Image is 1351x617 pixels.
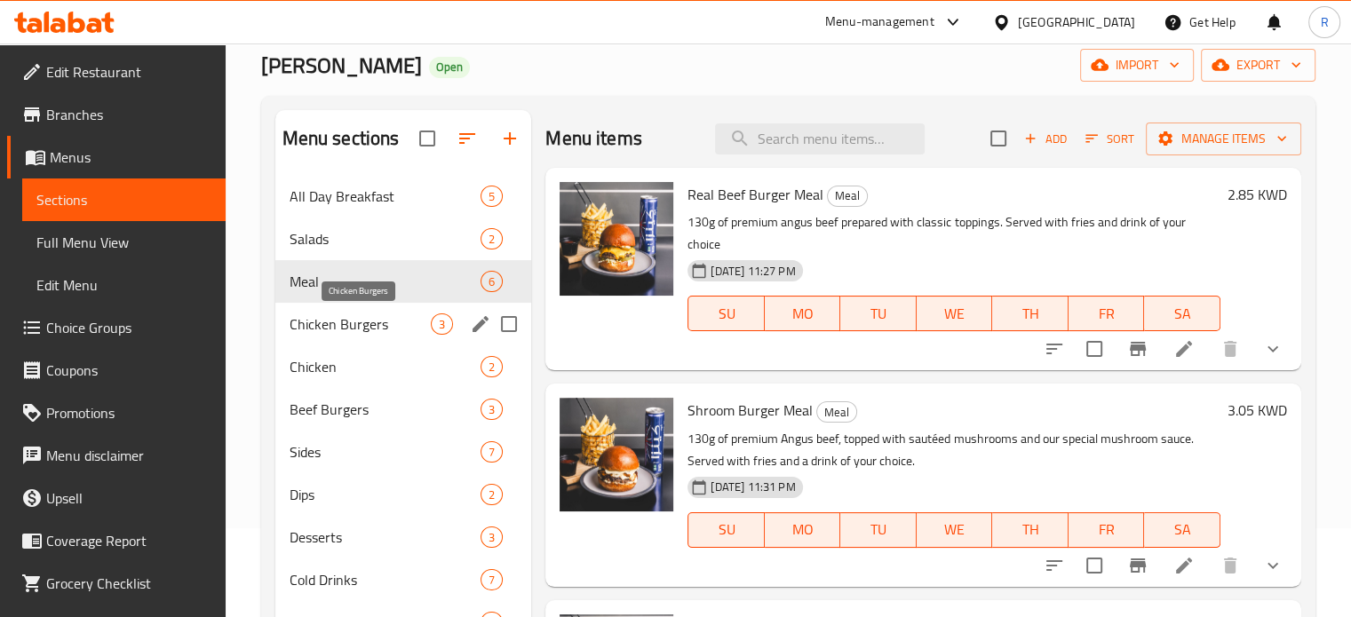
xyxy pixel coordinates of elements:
span: 3 [481,401,502,418]
div: items [481,484,503,505]
a: Sections [22,178,226,221]
span: Promotions [46,402,211,423]
div: [GEOGRAPHIC_DATA] [1018,12,1135,32]
span: Beef Burgers [290,399,481,420]
span: MO [772,517,834,542]
div: Dips2 [275,473,532,516]
button: sort-choices [1033,544,1076,587]
button: Sort [1081,125,1139,153]
button: TH [992,296,1069,331]
img: Real Beef Burger Meal [560,182,673,296]
span: 6 [481,273,502,290]
span: Cold Drinks [290,569,481,590]
span: TH [999,517,1061,542]
div: Beef Burgers3 [275,388,532,431]
p: 130g of premium angus beef prepared with classic toppings. Served with fries and drink of your ch... [687,211,1220,256]
button: TH [992,512,1069,548]
span: Edit Menu [36,274,211,296]
svg: Show Choices [1262,555,1283,576]
span: Select all sections [409,120,446,157]
span: Menu disclaimer [46,445,211,466]
span: FR [1076,301,1138,327]
span: Real Beef Burger Meal [687,181,823,208]
span: SA [1151,517,1213,542]
p: 130g of premium Angus beef, topped with sautéed mushrooms and our special mushroom sauce. Served ... [687,428,1220,472]
button: edit [467,311,494,337]
div: items [481,356,503,377]
a: Edit Menu [22,264,226,306]
a: Edit menu item [1173,338,1195,360]
div: Meal [290,271,481,292]
span: Sections [36,189,211,210]
div: Sides [290,441,481,463]
span: import [1094,54,1180,76]
div: Desserts3 [275,516,532,558]
span: All Day Breakfast [290,186,481,207]
span: Coverage Report [46,530,211,551]
span: 3 [481,529,502,546]
span: Chicken [290,356,481,377]
span: [PERSON_NAME] [261,45,422,85]
span: Select to update [1076,330,1113,368]
span: Select to update [1076,547,1113,584]
span: MO [772,301,834,327]
div: items [481,228,503,249]
div: Open [429,57,470,78]
span: Meal [817,402,856,423]
button: TU [840,296,917,331]
div: All Day Breakfast5 [275,175,532,218]
span: WE [924,301,986,327]
span: Shroom Burger Meal [687,397,813,423]
div: Meal [816,401,857,423]
button: Add section [489,117,531,160]
button: MO [765,296,841,331]
a: Promotions [7,392,226,434]
span: FR [1076,517,1138,542]
button: delete [1209,544,1252,587]
div: Desserts [290,526,481,548]
span: Open [429,59,470,75]
button: Manage items [1146,123,1301,155]
span: 7 [481,572,502,589]
span: Add item [1017,125,1074,153]
span: TH [999,301,1061,327]
div: items [481,186,503,207]
span: Add [1021,129,1069,149]
span: Sort [1085,129,1134,149]
span: Chicken Burgers [290,313,432,335]
button: WE [917,296,993,331]
a: Upsell [7,477,226,519]
span: Upsell [46,487,211,509]
button: FR [1069,512,1145,548]
span: Coupons [46,360,211,381]
span: 2 [481,359,502,376]
a: Menus [7,136,226,178]
div: Cold Drinks7 [275,558,532,601]
svg: Show Choices [1262,338,1283,360]
div: Meal [827,186,868,207]
button: MO [765,512,841,548]
span: export [1215,54,1301,76]
a: Edit Restaurant [7,51,226,93]
span: Salads [290,228,481,249]
button: Branch-specific-item [1117,328,1159,370]
span: WE [924,517,986,542]
span: Grocery Checklist [46,573,211,594]
span: 2 [481,231,502,248]
a: Grocery Checklist [7,562,226,605]
h6: 3.05 KWD [1228,398,1287,423]
div: Meal6 [275,260,532,303]
button: WE [917,512,993,548]
img: Shroom Burger Meal [560,398,673,511]
a: Edit menu item [1173,555,1195,576]
button: export [1201,49,1315,82]
span: Manage items [1160,128,1287,150]
a: Menu disclaimer [7,434,226,477]
h2: Menu items [545,125,642,152]
button: TU [840,512,917,548]
span: TU [847,517,910,542]
span: 5 [481,188,502,205]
